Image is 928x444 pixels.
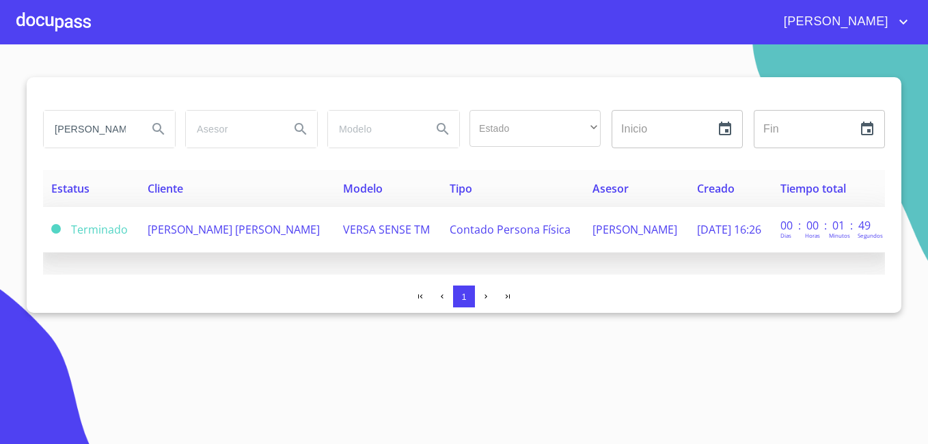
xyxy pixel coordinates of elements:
[343,222,430,237] span: VERSA SENSE TM
[51,224,61,234] span: Terminado
[780,218,873,233] p: 00 : 00 : 01 : 49
[148,181,183,196] span: Cliente
[343,181,383,196] span: Modelo
[697,222,761,237] span: [DATE] 16:26
[780,181,846,196] span: Tiempo total
[592,181,629,196] span: Asesor
[328,111,421,148] input: search
[426,113,459,145] button: Search
[142,113,175,145] button: Search
[450,222,571,237] span: Contado Persona Física
[774,11,895,33] span: [PERSON_NAME]
[774,11,912,33] button: account of current user
[453,286,475,307] button: 1
[148,222,320,237] span: [PERSON_NAME] [PERSON_NAME]
[71,222,128,237] span: Terminado
[469,110,601,147] div: ​
[829,232,850,239] p: Minutos
[858,232,883,239] p: Segundos
[186,111,279,148] input: search
[450,181,472,196] span: Tipo
[284,113,317,145] button: Search
[697,181,735,196] span: Creado
[51,181,90,196] span: Estatus
[805,232,820,239] p: Horas
[780,232,791,239] p: Dias
[44,111,137,148] input: search
[461,292,466,302] span: 1
[592,222,677,237] span: [PERSON_NAME]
